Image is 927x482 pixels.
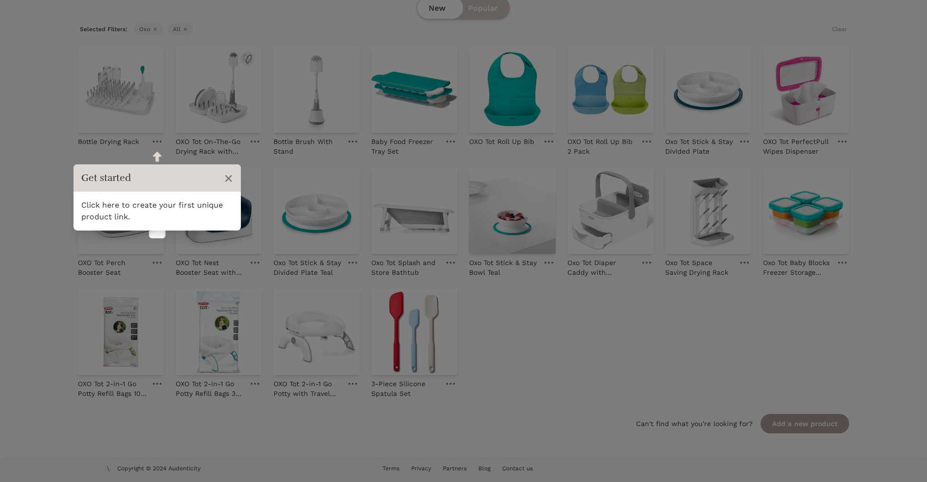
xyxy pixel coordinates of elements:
a: Terms [382,465,400,472]
img: Bottle Brush With Stand [273,47,360,133]
a: Oxo Tot Diaper Caddy with Changing Mat Grey [567,254,636,277]
h3: Get started [81,171,219,185]
img: 3-Piece Silicone Spatula Set [371,289,457,375]
p: Copyright © 2024 Audenticity [117,464,200,474]
img: Oxo Tot Stick & Stay Divided Plate Teal [273,168,360,254]
a: Blog [478,465,491,472]
a: Partners [443,465,467,472]
img: OXO Tot Roll Up Bib [469,47,555,133]
p: 3-Piece Silicone Spatula Set [371,379,440,398]
p: Oxo Tot Stick & Stay Divided Plate [665,137,734,156]
img: Oxo Tot Baby Blocks Freezer Storage Containers (6 oz) [763,168,849,254]
a: OXO Tot 2-in-1 Go Potty with Travel Bag [273,375,342,398]
span: Popular [468,2,498,14]
img: OXO Tot 2-in-1 Go Potty with Travel Bag [273,289,360,375]
a: OXO Tot PerfectPull Wipes Dispenser [763,133,832,156]
img: Oxo Tot Diaper Caddy with Changing Mat Grey [567,168,654,254]
p: Oxo Tot Splash and Store Bathtub [371,258,440,277]
img: Oxo Tot Stick & Stay Bowl Teal [469,168,555,254]
a: Oxo Tot Splash and Store Bathtub [371,254,440,277]
a: OXO Tot 2-in-1 Go Potty Refill Bags 30 pack [176,375,244,398]
a: OXO Tot 2-in-1 Go Potty Refill Bags 10 pack [78,375,146,398]
span: Selected Filters: [78,23,129,35]
a: Bottle Brush With Stand [273,133,342,156]
a: 3-Piece Silicone Spatula Set [371,375,440,398]
p: Oxo Tot Space Saving Drying Rack [665,258,734,277]
p: Bottle Drying Rack [78,137,139,146]
img: OXO Tot 2-in-1 Go Potty Refill Bags 10 pack [78,289,164,375]
a: OXO Tot Roll Up Bib 2 Pack [567,133,636,156]
img: OXO Tot PerfectPull Wipes Dispenser [763,47,849,133]
span: × [224,169,233,187]
p: Baby Food Freezer Tray Set [371,137,440,156]
span: New [429,2,446,14]
a: Baby Food Freezer Tray Set [371,133,440,156]
img: Baby Food Freezer Tray Set [371,47,457,133]
p: OXO Tot 2-in-1 Go Potty with Travel Bag [273,379,342,398]
a: Privacy [411,465,431,472]
a: OXO Tot Roll Up Bib [469,133,534,146]
a: Add a new product [761,414,849,433]
p: OXO Tot 2-in-1 Go Potty Refill Bags 10 pack [78,379,146,398]
img: Oxo Tot Space Saving Drying Rack [665,168,751,254]
span: Can't find what you're looking for? [636,419,753,428]
span: All [168,23,193,35]
p: OXO Tot 2-in-1 Go Potty Refill Bags 30 pack [176,379,244,398]
a: Oxo Tot Stick & Stay Divided Plate Teal [273,254,342,277]
p: OXO Tot On-The-Go Drying Rack with Bottle Brush [176,137,244,156]
p: Oxo Tot Baby Blocks Freezer Storage Containers (6 oz) [763,258,832,277]
a: Oxo Tot Stick & Stay Divided Plate [665,133,734,156]
p: OXO Tot Perch Booster Seat [78,258,146,277]
a: Contact us [502,465,533,472]
p: Oxo Tot Diaper Caddy with Changing Mat Grey [567,258,636,277]
div: Click here to create your first unique product link. [73,192,241,231]
a: OXO Tot Nest Booster Seat with Straps [176,254,244,277]
a: Oxo Tot Stick & Stay Bowl Teal [469,254,538,277]
p: OXO Tot PerfectPull Wipes Dispenser [763,137,832,156]
p: Oxo Tot Stick & Stay Divided Plate Teal [273,258,342,277]
button: Close Tour [224,168,233,188]
p: Oxo Tot Stick & Stay Bowl Teal [469,258,538,277]
a: Bottle Drying Rack [78,133,139,146]
button: Clear [830,23,849,35]
p: OXO Tot Nest Booster Seat with Straps [176,258,244,277]
p: OXO Tot Roll Up Bib 2 Pack [567,137,636,156]
span: Oxo [134,23,163,35]
p: Bottle Brush With Stand [273,137,342,156]
img: Bottle Drying Rack [78,47,164,133]
img: OXO Tot Roll Up Bib 2 Pack [567,47,654,133]
p: OXO Tot Roll Up Bib [469,137,534,146]
a: OXO Tot On-The-Go Drying Rack with Bottle Brush [176,133,244,156]
a: Oxo Tot Space Saving Drying Rack [665,254,734,277]
a: OXO Tot Perch Booster Seat [78,254,146,277]
a: Oxo Tot Baby Blocks Freezer Storage Containers (6 oz) [763,254,832,277]
img: OXO Tot 2-in-1 Go Potty Refill Bags 30 pack [176,289,262,375]
img: Oxo Tot Splash and Store Bathtub [371,168,457,254]
img: Oxo Tot Stick & Stay Divided Plate [665,47,751,133]
img: OXO Tot On-The-Go Drying Rack with Bottle Brush [176,47,262,133]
